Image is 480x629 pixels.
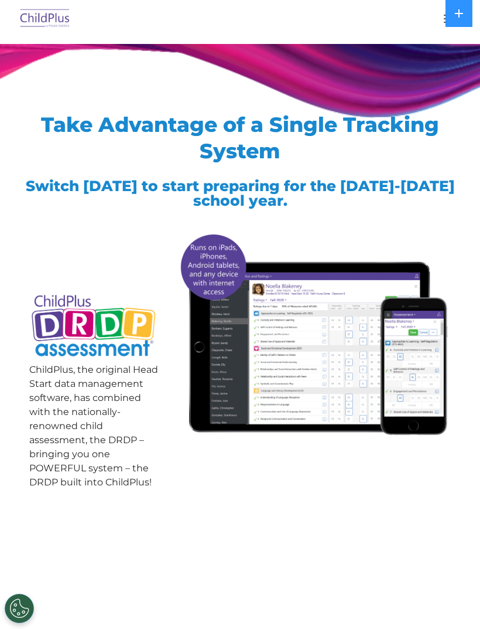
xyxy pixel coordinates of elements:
img: Copyright - DRDP Logo [29,287,158,366]
span: ChildPlus, the original Head Start data management software, has combined with the nationally-ren... [29,364,158,488]
span: Switch [DATE] to start preparing for the [DATE]-[DATE] school year. [26,177,455,209]
button: Cookies Settings [5,594,34,623]
img: All-devices [176,229,451,440]
img: ChildPlus by Procare Solutions [18,5,73,33]
span: Take Advantage of a Single Tracking System [41,112,439,164]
